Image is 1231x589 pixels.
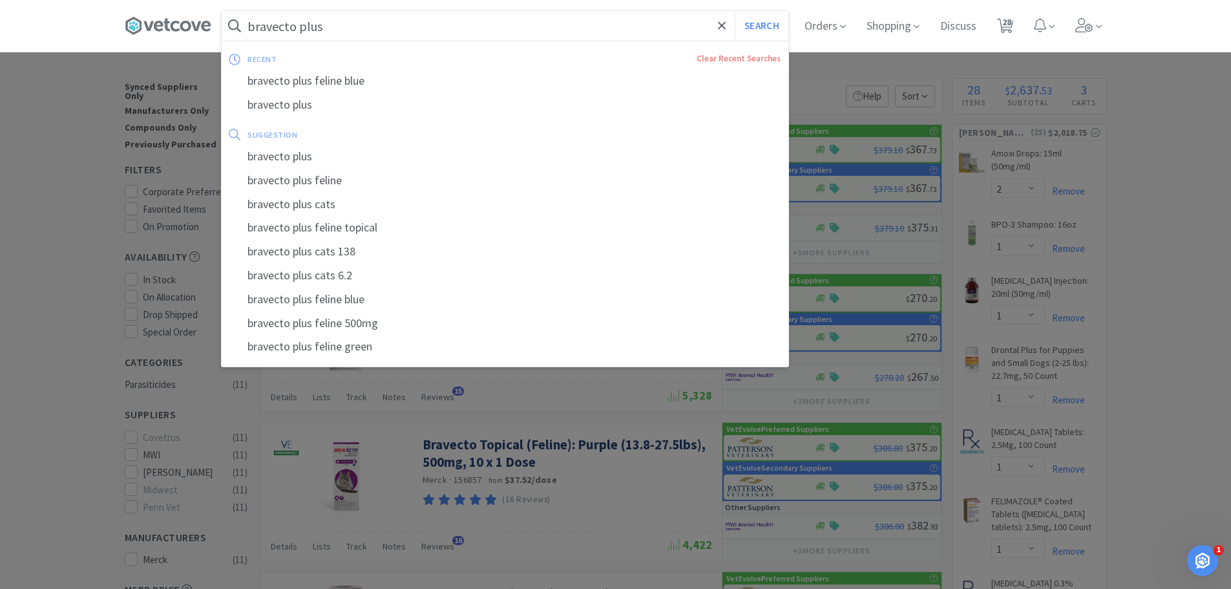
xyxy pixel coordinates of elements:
div: suggestion [247,125,539,145]
div: bravecto plus feline 500mg [222,312,788,336]
div: recent [247,49,487,69]
div: bravecto plus cats 138 [222,240,788,264]
a: 28 [992,22,1018,34]
div: bravecto plus feline blue [222,288,788,312]
a: Clear Recent Searches [697,53,781,64]
div: bravecto plus feline green [222,335,788,359]
div: bravecto plus feline topical [222,216,788,240]
div: bravecto plus cats [222,193,788,217]
div: bravecto plus feline blue [222,69,788,93]
iframe: Intercom live chat [1187,545,1218,576]
div: bravecto plus [222,93,788,117]
div: bravecto plus feline [222,169,788,193]
button: Search [735,11,788,41]
div: bravecto plus [222,145,788,169]
input: Search by item, sku, manufacturer, ingredient, size... [222,11,788,41]
a: Discuss [935,21,982,32]
span: 1 [1214,545,1224,555]
div: bravecto plus cats 6.2 [222,264,788,288]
